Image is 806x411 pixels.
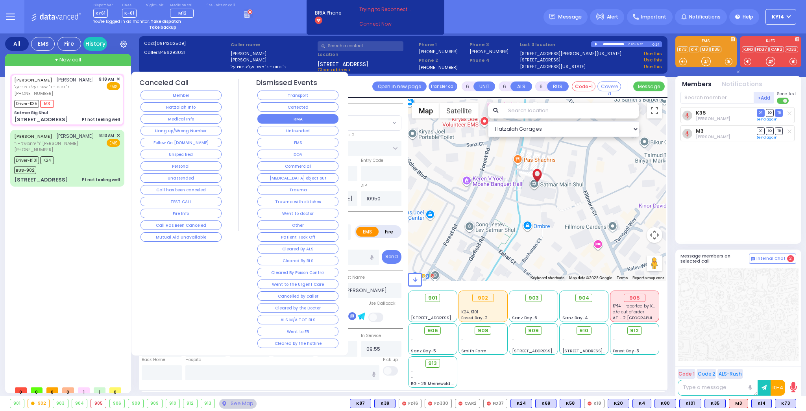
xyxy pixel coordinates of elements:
img: red-radio-icon.svg [428,402,432,405]
span: DR [757,127,765,135]
button: 10-4 [771,380,785,396]
a: K73 [677,46,688,52]
span: KY14 [772,13,784,20]
label: Pick up [383,357,398,363]
span: Phone 3 [470,41,518,48]
label: [PHONE_NUMBER] [419,48,458,54]
span: - [411,369,413,375]
span: Forest Bay-2 [461,315,488,321]
button: Other [257,220,338,230]
span: Alert [607,13,618,20]
a: Send again [757,135,778,140]
div: Pt not feeling well [82,177,120,183]
span: [STREET_ADDRESS][PERSON_NAME] [562,348,637,354]
div: ALS [729,399,748,408]
span: 8456293021 [158,49,185,56]
span: Smith Farm [461,348,486,354]
span: [PERSON_NAME] [56,133,94,139]
span: 909 [528,327,539,335]
div: K4 [632,399,651,408]
span: Chananya Indig [696,134,730,140]
div: BLS [704,399,726,408]
a: FD37 [755,46,769,52]
label: Entry Code [361,157,383,164]
span: - [512,336,514,342]
span: [PHONE_NUMBER] [14,146,53,153]
label: P Last Name [339,274,365,281]
div: 913 [201,399,215,408]
span: [0914202509] [155,40,186,46]
a: CAR2 [769,46,784,52]
a: K14 [689,46,699,52]
img: Logo [31,12,83,22]
label: ר' נחום - ר' אשר זעליג צוויבעל [231,63,315,70]
input: Search hospital [185,365,379,380]
span: 910 [579,327,588,335]
span: 912 [630,327,639,335]
span: K24 [40,156,54,164]
div: 906 [110,399,125,408]
button: Went to doctor [257,209,338,218]
div: K18 [584,399,604,408]
span: [STREET_ADDRESS][PERSON_NAME] [512,348,586,354]
button: Code-1 [572,81,595,91]
button: [MEDICAL_DATA] object out [257,173,338,183]
label: KJFD [740,39,801,44]
button: Unspecified [140,150,222,159]
div: K101 [679,399,701,408]
button: Corrected [257,102,338,112]
a: Open this area in Google Maps (opens a new window) [410,270,436,281]
button: Map camera controls [647,227,662,243]
div: K80 [654,399,676,408]
div: 901 [10,399,24,408]
h5: Message members on selected call [680,254,749,264]
button: BUS [547,81,569,91]
div: K58 [560,399,581,408]
button: Transport [257,91,338,100]
div: 902 [28,399,50,408]
img: red-radio-icon.svg [458,402,462,405]
span: - [411,342,413,348]
div: BLS [654,399,676,408]
a: M3 [696,128,704,134]
span: - [613,342,615,348]
span: 913 [428,359,437,367]
span: a/c out of order [613,309,644,315]
span: + New call [55,56,81,64]
div: BLS [510,399,532,408]
span: 0 [62,387,74,393]
a: KJFD [742,46,754,52]
img: red-radio-icon.svg [487,402,491,405]
button: ALS-Rush [717,369,743,379]
span: M12 [178,10,187,16]
label: Fire [378,227,400,237]
a: History [83,37,107,51]
label: EMS [356,227,379,237]
div: 909 [147,399,162,408]
a: M3 [700,46,710,52]
button: Cleared By Poison Control [257,268,338,277]
a: [STREET_ADDRESS] [520,57,560,63]
div: K35 [704,399,726,408]
img: red-radio-icon.svg [402,402,406,405]
div: Pt not feeling well [82,117,120,122]
div: BLS [560,399,581,408]
button: Members [682,80,712,89]
span: 2 [787,255,794,262]
span: [PHONE_NUMBER] [14,90,53,96]
button: Member [140,91,222,100]
div: / [635,40,636,49]
label: Fire units on call [205,3,235,8]
label: Caller: [144,49,228,56]
span: EMS [107,82,120,90]
span: - [411,336,413,342]
span: Phone 1 [419,41,467,48]
label: Turn off text [777,97,789,105]
span: Driver-K35 [14,100,39,108]
span: TR [775,109,783,117]
span: SO [766,109,774,117]
label: In Service [361,333,381,339]
div: 905 [91,399,106,408]
button: Fire Info [140,209,222,218]
span: Trying to Reconnect... [359,6,421,13]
